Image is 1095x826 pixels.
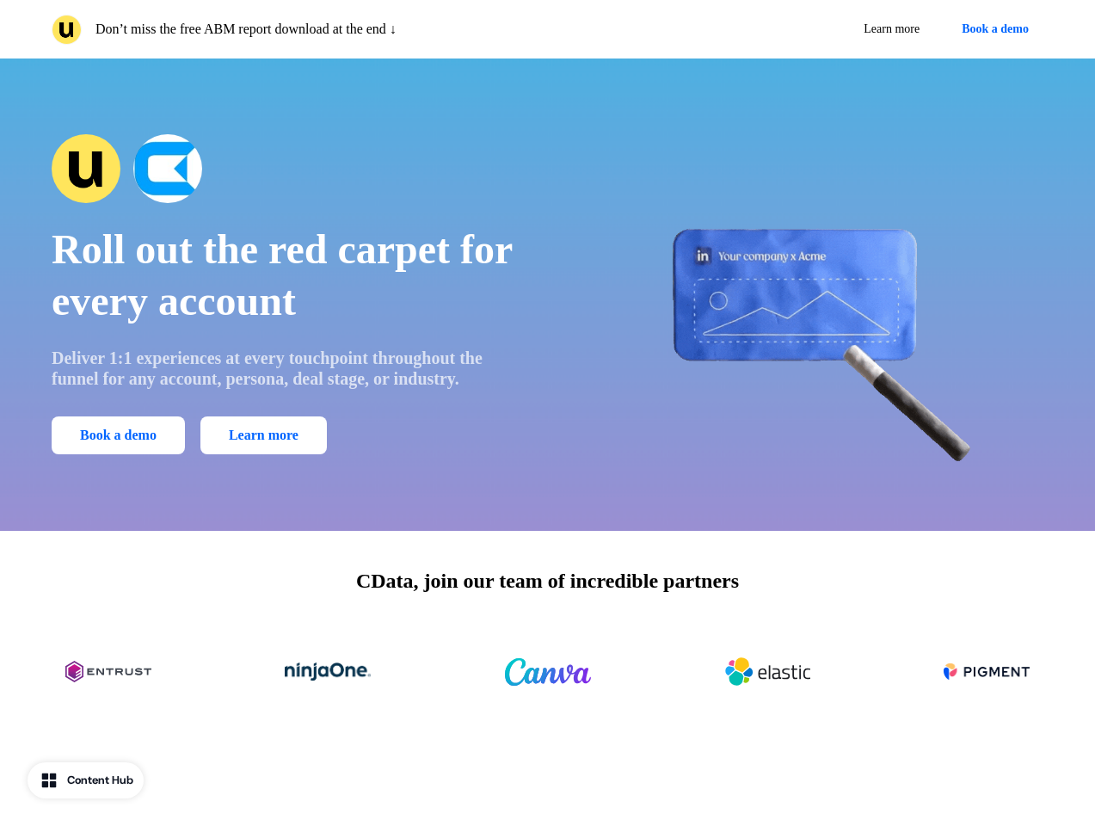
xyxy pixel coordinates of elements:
[356,565,739,596] p: CData, join our team of incredible partners
[67,772,133,789] div: Content Hub
[52,226,512,324] span: Roll out the red carpet for every account
[52,416,185,454] button: Book a demo
[52,348,524,389] p: Deliver 1:1 experiences at every touchpoint throughout the funnel for any account, persona, deal ...
[200,416,327,454] a: Learn more
[95,19,397,40] p: Don’t miss the free ABM report download at the end ↓
[28,762,144,798] button: Content Hub
[850,14,933,45] a: Learn more
[947,14,1043,45] button: Book a demo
